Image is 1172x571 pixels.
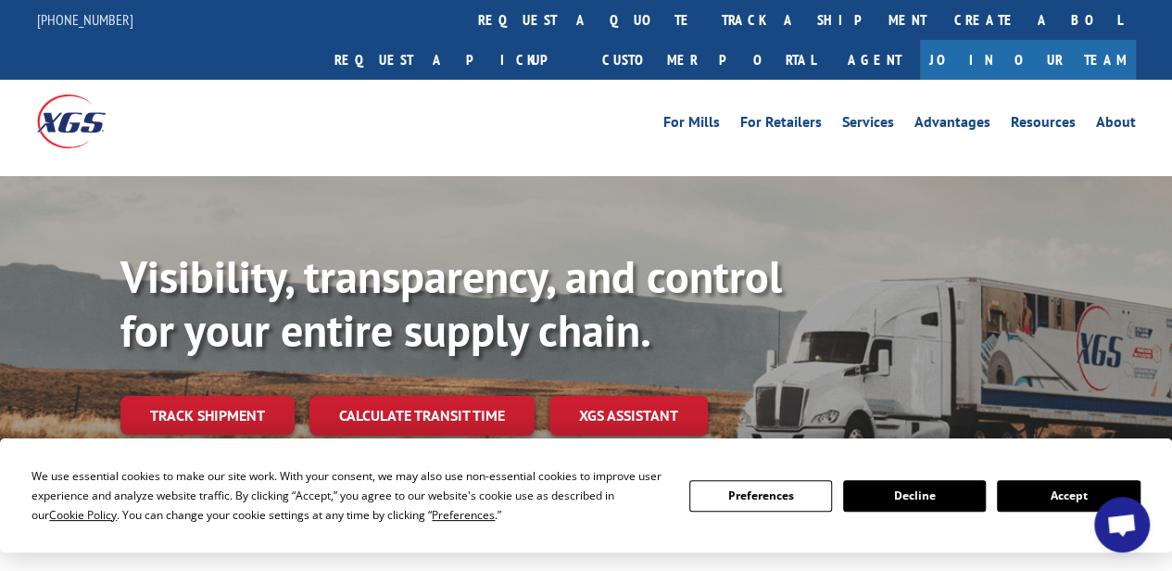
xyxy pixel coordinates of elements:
a: Services [842,115,894,135]
span: Cookie Policy [49,507,117,523]
a: Agent [829,40,920,80]
button: Accept [997,480,1140,512]
a: Resources [1011,115,1076,135]
a: For Mills [663,115,720,135]
a: Request a pickup [321,40,588,80]
a: XGS ASSISTANT [549,396,708,436]
a: Track shipment [120,396,295,435]
span: Preferences [432,507,495,523]
a: Join Our Team [920,40,1136,80]
div: We use essential cookies to make our site work. With your consent, we may also use non-essential ... [32,466,666,525]
a: Calculate transit time [309,396,535,436]
a: For Retailers [740,115,822,135]
div: Open chat [1094,497,1150,552]
a: Advantages [914,115,990,135]
a: About [1096,115,1136,135]
a: [PHONE_NUMBER] [37,10,133,29]
b: Visibility, transparency, and control for your entire supply chain. [120,247,782,359]
button: Decline [843,480,986,512]
a: Customer Portal [588,40,829,80]
button: Preferences [689,480,832,512]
